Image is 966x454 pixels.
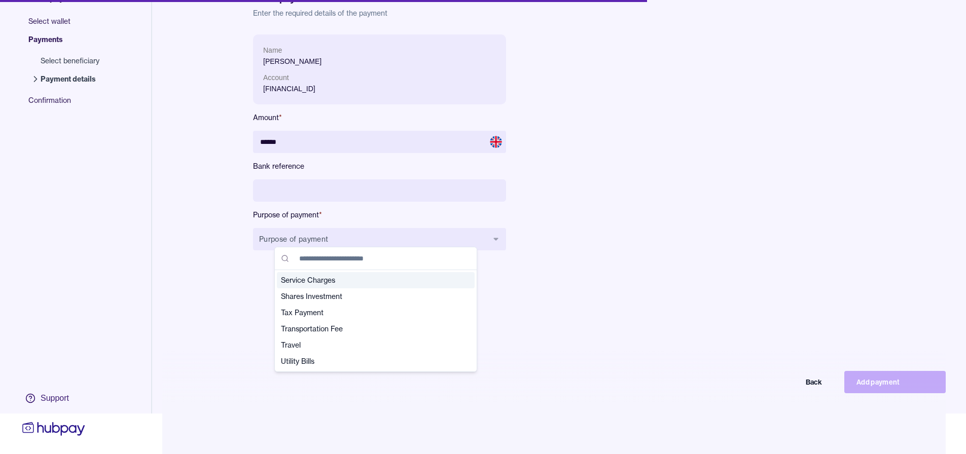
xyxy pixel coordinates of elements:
[253,112,506,123] label: Amount
[253,8,865,18] p: Enter the required details of the payment
[281,275,458,285] span: Service Charges
[20,388,87,409] a: Support
[733,371,834,393] button: Back
[281,308,458,318] span: Tax Payment
[281,324,458,334] span: Transportation Fee
[263,45,496,56] p: Name
[253,210,506,220] label: Purpose of payment
[281,291,458,301] span: Shares Investment
[281,356,458,366] span: Utility Bills
[41,74,99,84] span: Payment details
[281,340,458,350] span: Travel
[253,161,506,171] label: Bank reference
[263,72,496,83] p: Account
[28,34,110,53] span: Payments
[263,83,496,94] p: [FINANCIAL_ID]
[41,56,99,66] span: Select beneficiary
[28,16,110,34] span: Select wallet
[263,56,496,67] p: [PERSON_NAME]
[253,228,506,250] button: Purpose of payment
[28,95,110,113] span: Confirmation
[41,393,69,404] div: Support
